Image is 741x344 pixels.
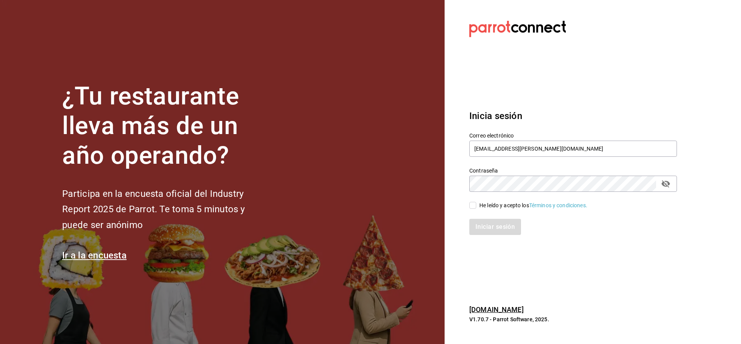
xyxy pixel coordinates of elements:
[469,168,677,173] label: Contraseña
[469,109,677,123] h3: Inicia sesión
[62,250,127,261] a: Ir a la encuesta
[479,201,587,210] div: He leído y acepto los
[62,186,271,233] h2: Participa en la encuesta oficial del Industry Report 2025 de Parrot. Te toma 5 minutos y puede se...
[469,315,677,323] p: V1.70.7 - Parrot Software, 2025.
[469,305,524,314] a: [DOMAIN_NAME]
[469,141,677,157] input: Ingresa tu correo electrónico
[659,177,672,190] button: passwordField
[62,82,271,170] h1: ¿Tu restaurante lleva más de un año operando?
[529,202,587,208] a: Términos y condiciones.
[469,133,677,138] label: Correo electrónico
